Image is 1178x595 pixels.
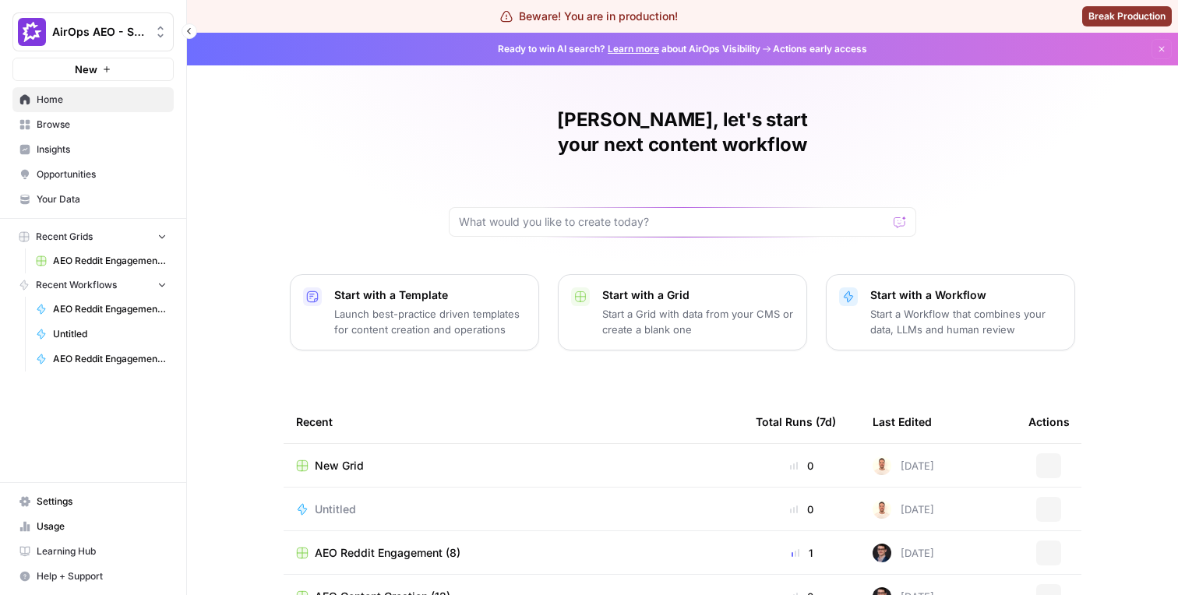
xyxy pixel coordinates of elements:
[53,327,167,341] span: Untitled
[449,107,916,157] h1: [PERSON_NAME], let's start your next content workflow
[12,564,174,589] button: Help + Support
[75,62,97,77] span: New
[37,495,167,509] span: Settings
[756,545,848,561] div: 1
[608,43,659,55] a: Learn more
[37,569,167,583] span: Help + Support
[12,489,174,514] a: Settings
[558,274,807,350] button: Start with a GridStart a Grid with data from your CMS or create a blank one
[873,456,891,475] img: n02y6dxk2kpdk487jkjae1zkvp35
[12,58,174,81] button: New
[870,306,1062,337] p: Start a Workflow that combines your data, LLMs and human review
[873,400,932,443] div: Last Edited
[52,24,146,40] span: AirOps AEO - Single Brand (Gong)
[873,500,891,519] img: n02y6dxk2kpdk487jkjae1zkvp35
[29,248,174,273] a: AEO Reddit Engagement (6)
[12,225,174,248] button: Recent Grids
[12,162,174,187] a: Opportunities
[12,187,174,212] a: Your Data
[12,87,174,112] a: Home
[296,400,731,443] div: Recent
[315,502,356,517] span: Untitled
[756,502,848,517] div: 0
[37,519,167,533] span: Usage
[296,545,731,561] a: AEO Reddit Engagement (8)
[36,278,117,292] span: Recent Workflows
[18,18,46,46] img: AirOps AEO - Single Brand (Gong) Logo
[37,118,167,132] span: Browse
[873,544,891,562] img: ldmwv53b2lcy2toudj0k1c5n5o6j
[36,230,93,244] span: Recent Grids
[870,287,1062,303] p: Start with a Workflow
[37,544,167,558] span: Learning Hub
[12,539,174,564] a: Learning Hub
[53,352,167,366] span: AEO Reddit Engagement - Fork
[37,93,167,107] span: Home
[290,274,539,350] button: Start with a TemplateLaunch best-practice driven templates for content creation and operations
[756,400,836,443] div: Total Runs (7d)
[334,287,526,303] p: Start with a Template
[1088,9,1166,23] span: Break Production
[1028,400,1070,443] div: Actions
[756,458,848,474] div: 0
[37,192,167,206] span: Your Data
[296,458,731,474] a: New Grid
[37,143,167,157] span: Insights
[29,297,174,322] a: AEO Reddit Engagement - Fork
[12,112,174,137] a: Browse
[773,42,867,56] span: Actions early access
[315,458,364,474] span: New Grid
[53,302,167,316] span: AEO Reddit Engagement - Fork
[1082,6,1172,26] button: Break Production
[602,306,794,337] p: Start a Grid with data from your CMS or create a blank one
[602,287,794,303] p: Start with a Grid
[334,306,526,337] p: Launch best-practice driven templates for content creation and operations
[873,544,934,562] div: [DATE]
[29,322,174,347] a: Untitled
[459,214,887,230] input: What would you like to create today?
[12,514,174,539] a: Usage
[296,502,731,517] a: Untitled
[12,12,174,51] button: Workspace: AirOps AEO - Single Brand (Gong)
[12,273,174,297] button: Recent Workflows
[53,254,167,268] span: AEO Reddit Engagement (6)
[315,545,460,561] span: AEO Reddit Engagement (8)
[29,347,174,371] a: AEO Reddit Engagement - Fork
[12,137,174,162] a: Insights
[826,274,1075,350] button: Start with a WorkflowStart a Workflow that combines your data, LLMs and human review
[498,42,760,56] span: Ready to win AI search? about AirOps Visibility
[37,167,167,181] span: Opportunities
[500,9,678,24] div: Beware! You are in production!
[873,456,934,475] div: [DATE]
[873,500,934,519] div: [DATE]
